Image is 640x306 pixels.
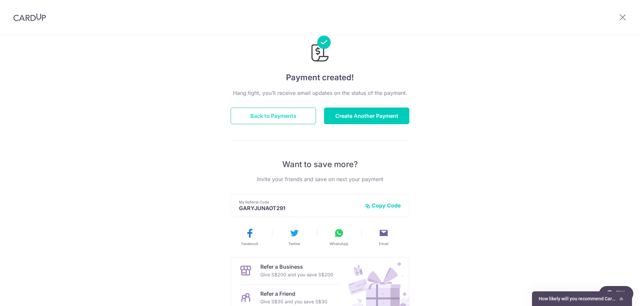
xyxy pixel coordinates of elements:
button: Back to Payments [231,108,316,124]
button: Twitter [275,228,314,246]
p: Give S$30 and you save S$30 [260,298,327,306]
p: Refer a Business [260,263,333,271]
button: Show survey - How likely will you recommend CardUp to a friend? [539,295,625,303]
span: How likely will you recommend CardUp to a friend? [539,296,617,301]
span: Email [379,241,389,246]
p: Refer a Friend [260,290,327,298]
p: Want to save more? [231,159,409,170]
img: Payments [309,36,331,64]
iframe: 打开一个小组件，您可以在其中找到更多信息 [599,286,633,303]
p: My Referral Code [239,199,360,205]
button: Facebook [230,228,269,246]
span: WhatsApp [330,241,348,246]
button: Copy Code [365,202,401,209]
span: Facebook [241,241,258,246]
button: WhatsApp [319,228,359,246]
p: GARYJUNAOT291 [239,205,360,211]
span: Twitter [288,241,300,246]
p: Hang tight, you’ll receive email updates on the status of the payment. [231,89,409,97]
button: Create Another Payment [324,108,409,124]
p: Give S$200 and you save S$200 [260,271,333,279]
p: Invite your friends and save on next your payment [231,175,409,183]
button: Email [364,228,403,246]
img: CardUp [13,13,46,21]
h4: Payment created! [231,72,409,84]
